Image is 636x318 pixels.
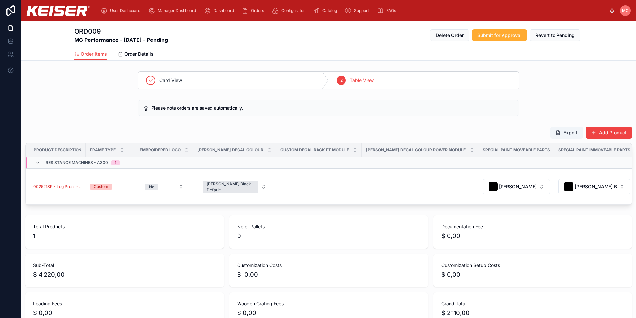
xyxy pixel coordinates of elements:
[237,300,420,307] span: Wooden Crating Fees
[281,8,305,13] span: Configurator
[430,29,469,41] button: Delete Order
[149,184,154,190] div: No
[158,8,196,13] span: Manager Dashboard
[237,308,420,318] span: $ 0,00
[118,48,154,61] a: Order Details
[74,27,168,36] h1: ORD009
[237,262,420,269] span: Customization Costs
[441,308,624,318] span: $ 2 110,00
[202,5,238,17] a: Dashboard
[366,147,466,153] span: [PERSON_NAME] Decal Colour Power Module
[46,160,108,165] span: Resistance Machines - A300
[354,8,369,13] span: Support
[550,127,583,139] button: Export
[33,231,216,241] span: 1
[207,181,254,193] div: [PERSON_NAME] Black - Default
[280,147,349,153] span: Custom Decal Rack FT Module
[472,29,527,41] button: Submit for Approval
[95,3,609,18] div: scrollable content
[124,51,154,57] span: Order Details
[146,5,201,17] a: Manager Dashboard
[140,147,181,153] span: Embroidered Logo
[343,5,374,17] a: Support
[90,147,116,153] span: Frame Type
[237,223,420,230] span: No of Pallets
[159,77,182,84] span: Card View
[535,32,575,39] span: Revert to Pending
[441,223,624,230] span: Documentation Fee
[33,184,82,189] a: 002521SP - Leg Press - Air 250
[34,147,81,153] span: Product Description
[441,262,624,269] span: Customization Setup Costs
[94,184,108,190] div: Custom
[81,51,107,57] span: Order Items
[350,77,374,84] span: Table View
[340,78,343,83] span: 2
[33,262,216,269] span: Sub-Total
[151,106,514,110] h5: Please note orders are saved automatically.
[240,5,269,17] a: Orders
[530,29,580,41] button: Revert to Pending
[375,5,400,17] a: FAQs
[311,5,342,17] a: Catalog
[197,147,263,153] span: [PERSON_NAME] Decal Colour
[483,179,550,194] button: Select Button
[558,179,630,194] button: Select Button
[26,6,90,16] img: App logo
[483,147,550,153] span: Special Paint Moveable Parts
[251,8,264,13] span: Orders
[237,270,420,279] span: $ 0,00
[441,231,624,241] span: $ 0,00
[115,160,116,165] div: 1
[322,8,337,13] span: Catalog
[74,48,107,61] a: Order Items
[74,36,168,44] strong: MC Performance - [DATE] - Pending
[499,183,536,190] span: [PERSON_NAME] Black - Default
[622,8,629,13] span: MC
[33,300,216,307] span: Loading Fees
[99,5,145,17] a: User Dashboard
[441,300,624,307] span: Grand Total
[436,32,464,39] span: Delete Order
[33,223,216,230] span: Total Products
[33,308,216,318] span: $ 0,00
[270,5,310,17] a: Configurator
[586,127,632,139] button: Add Product
[237,231,420,241] span: 0
[213,8,234,13] span: Dashboard
[386,8,396,13] span: FAQs
[110,8,140,13] span: User Dashboard
[558,147,630,153] span: Special Paint Immoveable Parts
[33,270,216,279] span: $ 4 220,00
[441,270,624,279] span: $ 0,00
[197,178,272,196] button: Select Button
[575,183,617,190] span: [PERSON_NAME] Black - Default
[477,32,522,39] span: Submit for Approval
[140,181,189,193] button: Select Button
